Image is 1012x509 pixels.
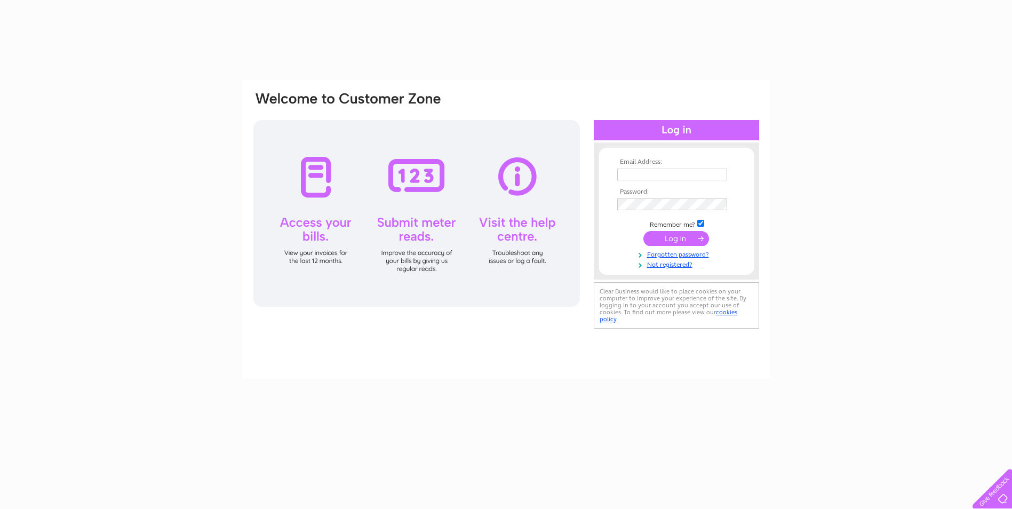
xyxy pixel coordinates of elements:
[617,259,738,269] a: Not registered?
[594,282,759,329] div: Clear Business would like to place cookies on your computer to improve your experience of the sit...
[615,218,738,229] td: Remember me?
[600,308,737,323] a: cookies policy
[615,158,738,166] th: Email Address:
[643,231,709,246] input: Submit
[615,188,738,196] th: Password:
[617,249,738,259] a: Forgotten password?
